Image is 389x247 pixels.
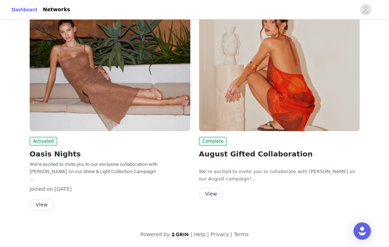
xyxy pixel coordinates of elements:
[30,148,190,159] h2: Oasis Nights
[30,199,54,210] button: View
[231,231,232,237] span: |
[30,11,190,131] img: Peppermayo AUS
[199,137,227,146] span: Complete
[30,137,58,146] span: Activated
[171,232,189,237] img: logo
[194,231,206,237] a: Help
[55,186,72,192] span: [DATE]
[354,222,371,240] div: Open Intercom Messenger
[207,231,209,237] span: |
[12,6,37,13] a: Dashboard
[191,231,193,237] span: |
[39,1,75,18] a: Networks
[30,162,157,174] span: We’re excited to invite you to our exclusive collaboration with [PERSON_NAME] on our Shine & Ligh...
[362,4,369,16] div: avatar
[199,168,360,182] p: We’re excited to invite you to collaborate with [PERSON_NAME] on our August campaign!
[211,231,229,237] a: Privacy
[199,148,360,159] h2: August Gifted Collaboration
[30,202,54,208] a: View
[140,231,170,237] span: Powered by
[199,188,223,200] button: View
[234,231,249,237] a: Terms
[30,186,53,192] span: Joined on
[199,191,223,197] a: View
[199,11,360,131] img: Peppermayo UK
